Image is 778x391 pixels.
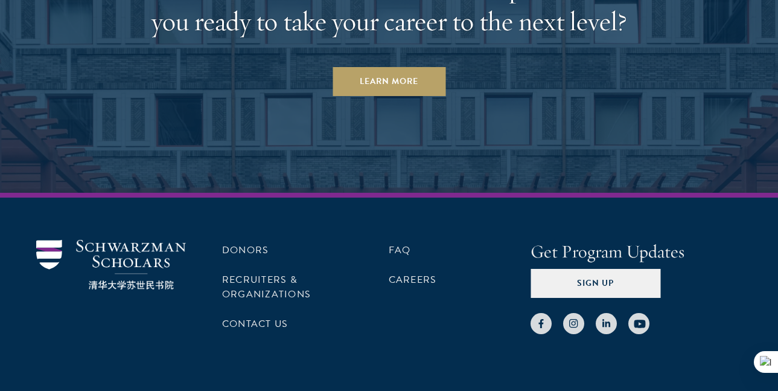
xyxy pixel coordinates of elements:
[531,240,742,264] h4: Get Program Updates
[222,317,288,331] a: Contact Us
[389,273,437,287] a: Careers
[333,67,445,96] a: Learn More
[36,240,186,290] img: Schwarzman Scholars
[389,243,411,257] a: FAQ
[531,269,660,298] button: Sign Up
[222,273,311,302] a: Recruiters & Organizations
[222,243,269,257] a: Donors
